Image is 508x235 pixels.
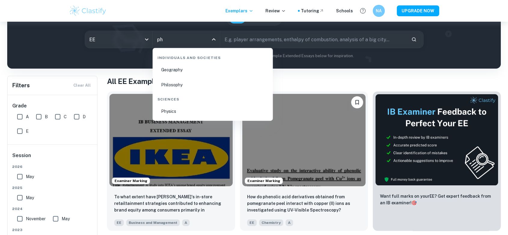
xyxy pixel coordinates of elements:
button: Help and Feedback [358,6,368,16]
p: Exemplars [225,8,253,14]
img: Thumbnail [375,94,498,186]
a: ThumbnailWant full marks on yourEE? Get expert feedback from an IB examiner! [373,91,501,231]
span: A [286,219,293,226]
span: A [182,219,190,226]
button: Bookmark [351,96,363,108]
span: EE [247,219,257,226]
h1: All EE Examples [107,76,501,87]
p: Review [265,8,286,14]
button: UPGRADE NOW [397,5,439,16]
span: E [26,128,29,135]
a: Schools [336,8,353,14]
a: Examiner MarkingBookmarkTo what extent have IKEA's in-store retailtainment strategies contributed... [107,91,235,231]
span: 2023 [12,227,93,233]
h6: Filters [12,81,30,90]
a: Examiner MarkingBookmarkHow do phenolic acid derivatives obtained from pomegranate peel interact ... [240,91,368,231]
p: To what extent have IKEA's in-store retailtainment strategies contributed to enhancing brand equi... [114,193,228,214]
span: November [26,215,46,222]
li: Philosophy [155,78,271,92]
h6: Grade [12,102,93,110]
span: 2025 [12,185,93,190]
input: E.g. player arrangements, enthalpy of combustion, analysis of a big city... [220,31,406,48]
span: Examiner Marking [245,178,283,184]
span: Chemistry [259,219,283,226]
img: Clastify logo [69,5,107,17]
span: 🎯 [412,200,417,205]
h6: Session [12,152,93,164]
span: 2024 [12,206,93,212]
span: 2026 [12,164,93,169]
img: Business and Management EE example thumbnail: To what extent have IKEA's in-store reta [109,94,233,186]
div: Sciences [155,92,271,104]
div: EE [85,31,152,48]
span: B [45,113,48,120]
span: May [62,215,70,222]
p: How do phenolic acid derivatives obtained from pomegranate peel interact with copper (II) ions as... [247,193,361,213]
img: Chemistry EE example thumbnail: How do phenolic acid derivatives obtaine [242,94,366,186]
span: May [26,194,34,201]
p: Not sure what to search for? You can always look through our example Extended Essays below for in... [12,53,496,59]
span: C [64,113,67,120]
p: Want full marks on your EE ? Get expert feedback from an IB examiner! [380,193,494,206]
button: Search [409,34,419,45]
span: EE [114,219,124,226]
div: Individuals and Societies [155,50,271,63]
li: Physics [155,104,271,118]
span: May [26,173,34,180]
button: Close [210,35,218,44]
li: Geography [155,63,271,77]
span: A [26,113,29,120]
h6: NA [375,8,382,14]
button: NA [373,5,385,17]
a: Tutoring [301,8,324,14]
span: Business and Management [126,219,180,226]
span: D [83,113,86,120]
span: Examiner Marking [112,178,150,184]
